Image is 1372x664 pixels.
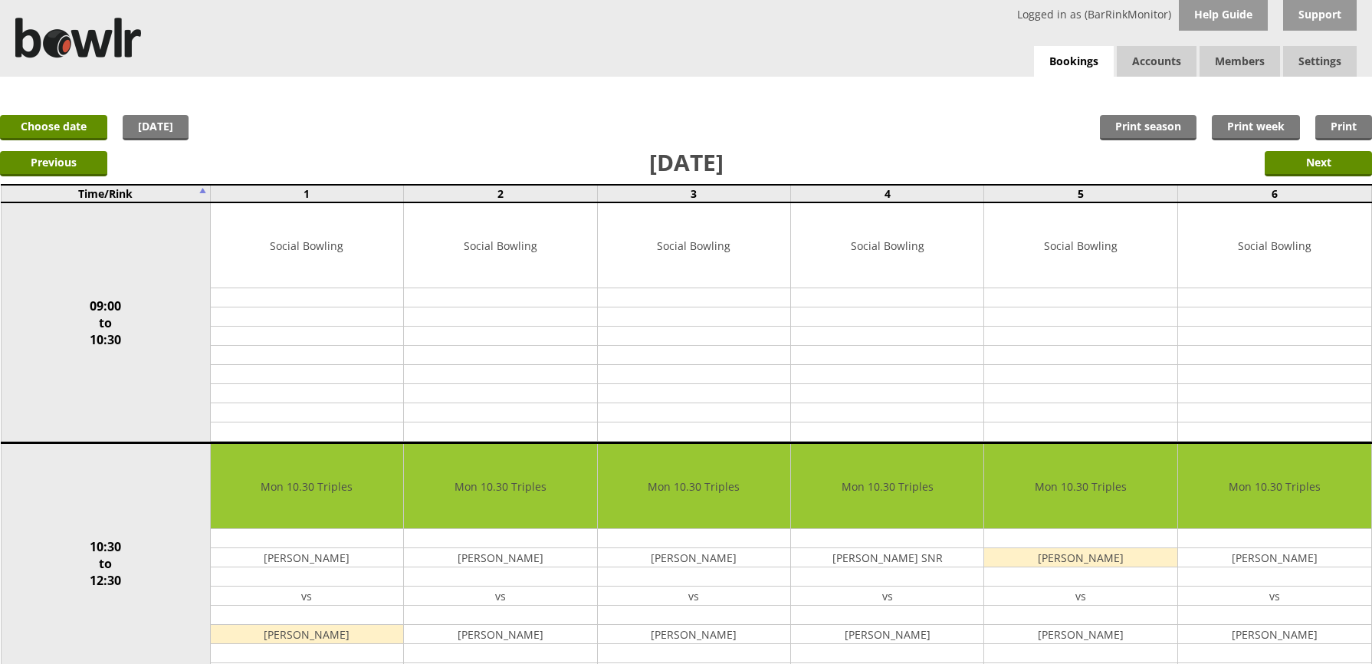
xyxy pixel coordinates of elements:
td: Social Bowling [211,203,403,288]
a: Print week [1212,115,1300,140]
td: [PERSON_NAME] SNR [791,548,983,567]
td: Mon 10.30 Triples [1178,444,1371,529]
td: [PERSON_NAME] [404,625,596,644]
td: Social Bowling [791,203,983,288]
td: Social Bowling [1178,203,1371,288]
span: Members [1200,46,1280,77]
td: 6 [1177,185,1371,202]
td: Time/Rink [1,185,210,202]
td: Mon 10.30 Triples [404,444,596,529]
a: [DATE] [123,115,189,140]
td: [PERSON_NAME] [598,548,790,567]
td: vs [791,587,983,606]
td: [PERSON_NAME] [598,625,790,644]
td: [PERSON_NAME] [404,548,596,567]
td: 1 [210,185,403,202]
a: Bookings [1034,46,1114,77]
td: vs [211,587,403,606]
td: 4 [791,185,984,202]
td: [PERSON_NAME] [1178,625,1371,644]
input: Next [1265,151,1372,176]
a: Print season [1100,115,1196,140]
td: Social Bowling [984,203,1177,288]
td: Mon 10.30 Triples [791,444,983,529]
td: [PERSON_NAME] [791,625,983,644]
td: 3 [597,185,790,202]
span: Accounts [1117,46,1196,77]
td: [PERSON_NAME] [984,625,1177,644]
span: Settings [1283,46,1357,77]
td: Social Bowling [404,203,596,288]
td: vs [984,587,1177,606]
td: vs [598,587,790,606]
td: 09:00 to 10:30 [1,202,210,443]
td: vs [404,587,596,606]
td: Mon 10.30 Triples [984,444,1177,529]
td: [PERSON_NAME] [1178,548,1371,567]
td: vs [1178,587,1371,606]
td: 2 [404,185,597,202]
td: Mon 10.30 Triples [598,444,790,529]
td: [PERSON_NAME] [211,548,403,567]
td: Mon 10.30 Triples [211,444,403,529]
td: [PERSON_NAME] [211,625,403,644]
td: Social Bowling [598,203,790,288]
a: Print [1315,115,1372,140]
td: [PERSON_NAME] [984,548,1177,567]
td: 5 [984,185,1177,202]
